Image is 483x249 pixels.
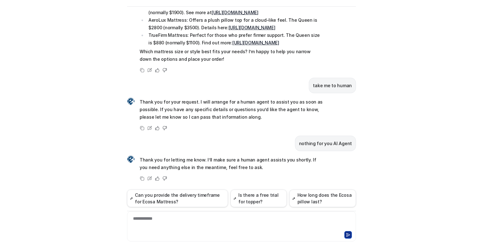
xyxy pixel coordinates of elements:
[232,40,279,45] a: [URL][DOMAIN_NAME]
[147,16,324,31] li: AeroLux Mattress: Offers a plush pillow top for a cloud-like feel. The Queen is $2800 (normally $...
[127,98,135,105] img: Widget
[140,156,324,171] p: Thank you for letting me know. I’ll make sure a human agent assists you shortly. If you need anyt...
[212,10,258,15] a: [URL][DOMAIN_NAME]
[140,48,324,63] p: Which mattress size or style best fits your needs? I’m happy to help you narrow down the options ...
[140,98,324,121] p: Thank you for your request. I will arrange for a human agent to assist you as soon as possible. I...
[229,25,275,30] a: [URL][DOMAIN_NAME]
[299,140,352,147] p: nothing for you AI Agent
[147,31,324,47] li: TrueFirm Mattress: Perfect for those who prefer firmer support. The Queen size is $880 (normally ...
[147,1,324,16] li: CoolComfort Mattress: Designed to sleep noticeably cooler, the Queen is $1520 (normally $1900). S...
[127,190,228,207] button: Can you provide the delivery timeframe for Ecosa Mattress?
[127,156,135,163] img: Widget
[230,190,287,207] button: Is there a free trial for topper?
[313,82,352,89] p: take me to human
[289,190,356,207] button: How long does the Ecosa pillow last?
